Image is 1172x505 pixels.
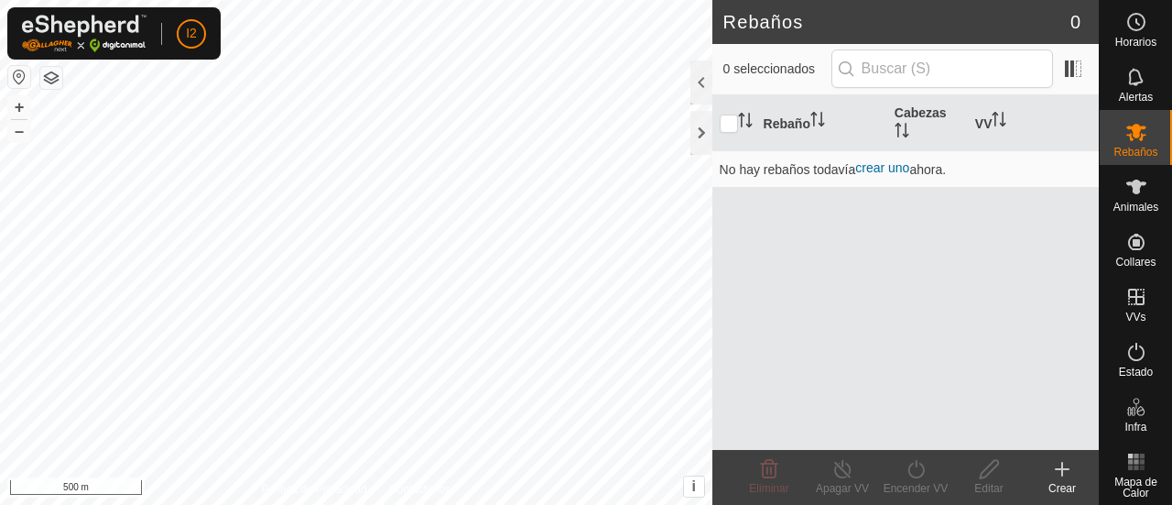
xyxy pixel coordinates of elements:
font: No hay rebaños todavía [720,162,856,177]
font: Alertas [1119,91,1153,104]
font: ahora. [909,162,946,177]
button: Restablecer Mapa [8,66,30,88]
font: Rebaño [764,115,810,130]
font: 0 seleccionados [723,61,815,76]
font: Política de Privacidad [261,483,366,496]
font: Apagar VV [816,482,869,495]
p-sorticon: Activar para ordenar [992,115,1006,129]
font: Eliminar [749,482,788,495]
a: Política de Privacidad [261,481,366,498]
font: I2 [186,26,197,40]
font: Contáctenos [389,483,450,496]
font: Infra [1124,421,1146,434]
img: Logotipo de Gallagher [22,15,146,52]
font: Estado [1119,366,1153,379]
a: Contáctenos [389,481,450,498]
font: Animales [1113,201,1158,214]
font: Encender VV [884,482,949,495]
p-sorticon: Activar para ordenar [895,126,909,140]
font: VV [975,115,993,130]
input: Buscar (S) [831,49,1053,88]
font: + [15,97,25,116]
button: Capas del Mapa [40,67,62,89]
font: VVs [1125,311,1145,324]
a: crear uno [855,160,909,175]
font: Crear [1048,482,1076,495]
font: Rebaños [723,12,804,32]
p-sorticon: Activar para ordenar [738,115,753,130]
p-sorticon: Activar para ordenar [810,115,825,129]
font: Mapa de Calor [1114,476,1157,500]
font: Horarios [1115,36,1156,49]
font: 0 [1070,12,1080,32]
font: Collares [1115,256,1156,269]
font: Rebaños [1113,146,1157,159]
font: Editar [974,482,1003,495]
font: – [15,121,24,140]
button: i [684,477,704,497]
button: + [8,96,30,118]
button: – [8,120,30,142]
font: i [691,478,695,494]
font: Cabezas [895,105,947,120]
